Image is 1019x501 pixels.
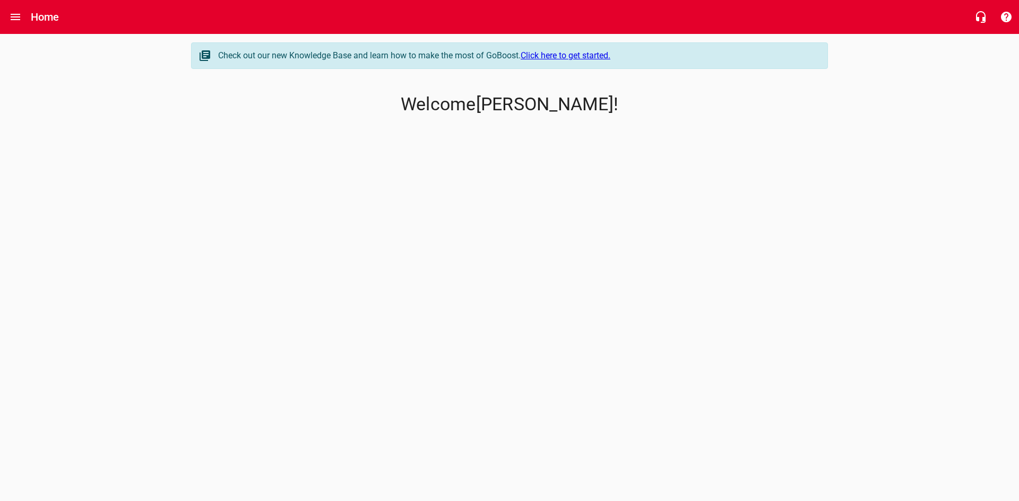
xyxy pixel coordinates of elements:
[521,50,610,60] a: Click here to get started.
[968,4,994,30] button: Live Chat
[3,4,28,30] button: Open drawer
[994,4,1019,30] button: Support Portal
[31,8,59,25] h6: Home
[218,49,817,62] div: Check out our new Knowledge Base and learn how to make the most of GoBoost.
[191,94,828,115] p: Welcome [PERSON_NAME] !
